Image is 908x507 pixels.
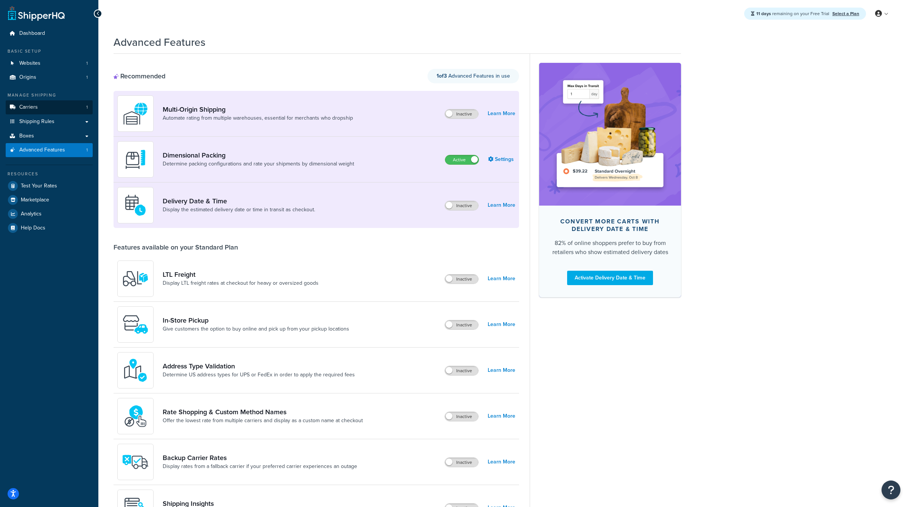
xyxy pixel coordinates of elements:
[488,108,515,119] a: Learn More
[19,104,38,111] span: Carriers
[445,275,478,284] label: Inactive
[6,171,93,177] div: Resources
[163,316,349,324] a: In-Store Pickup
[86,104,88,111] span: 1
[445,155,479,164] label: Active
[86,147,88,153] span: 1
[113,72,165,80] div: Recommended
[445,412,478,421] label: Inactive
[488,365,515,376] a: Learn More
[122,357,149,384] img: kIG8fy0lQAAAABJRU5ErkJggg==
[6,207,93,221] a: Analytics
[19,147,65,153] span: Advanced Features
[488,273,515,284] a: Learn More
[550,74,670,194] img: feature-image-ddt-36eae7f7280da8017bfb280eaccd9c446f90b1fe08728e4019434db127062ab4.png
[756,10,771,17] strong: 11 days
[6,100,93,114] li: Carriers
[163,463,357,470] a: Display rates from a fallback carrier if your preferred carrier experiences an outage
[445,109,478,119] label: Inactive
[6,56,93,70] li: Websites
[6,115,93,129] a: Shipping Rules
[113,35,205,50] h1: Advanced Features
[19,30,45,37] span: Dashboard
[21,197,49,203] span: Marketplace
[756,10,830,17] span: remaining on your Free Trial
[437,72,510,80] span: Advanced Features in use
[6,129,93,143] a: Boxes
[6,27,93,41] a: Dashboard
[163,105,353,114] a: Multi-Origin Shipping
[163,362,355,370] a: Address Type Validation
[882,480,900,499] button: Open Resource Center
[122,192,149,218] img: gfkeb5ejjkALwAAAABJRU5ErkJggg==
[122,265,149,292] img: y79ZsPf0fXUFUhFXDzUgf+ktZg5F2+ohG75+v3d2s1D9TjoU8PiyCIluIjV41seZevKCRuEjTPPOKHJsQcmKCXGdfprl3L4q7...
[21,183,57,189] span: Test Your Rates
[122,100,149,127] img: WatD5o0RtDAAAAAElFTkSuQmCC
[21,225,45,231] span: Help Docs
[488,457,515,467] a: Learn More
[437,72,447,80] strong: 1 of 3
[488,200,515,211] a: Learn More
[113,243,238,251] div: Features available on your Standard Plan
[488,154,515,165] a: Settings
[6,143,93,157] li: Advanced Features
[6,92,93,98] div: Manage Shipping
[86,60,88,67] span: 1
[445,366,478,375] label: Inactive
[122,146,149,173] img: DTVBYsAAAAAASUVORK5CYII=
[6,100,93,114] a: Carriers1
[19,60,40,67] span: Websites
[6,143,93,157] a: Advanced Features1
[163,454,357,462] a: Backup Carrier Rates
[122,403,149,429] img: icon-duo-feat-rate-shopping-ecdd8bed.png
[832,10,859,17] a: Select a Plan
[445,201,478,210] label: Inactive
[122,311,149,338] img: wfgcfpwTIucLEAAAAASUVORK5CYII=
[163,197,315,205] a: Delivery Date & Time
[19,74,36,81] span: Origins
[163,325,349,333] a: Give customers the option to buy online and pick up from your pickup locations
[19,133,34,139] span: Boxes
[163,371,355,379] a: Determine US address types for UPS or FedEx in order to apply the required fees
[551,239,669,257] div: 82% of online shoppers prefer to buy from retailers who show estimated delivery dates
[163,408,363,416] a: Rate Shopping & Custom Method Names
[163,279,319,287] a: Display LTL freight rates at checkout for heavy or oversized goods
[567,271,653,285] a: Activate Delivery Date & Time
[163,270,319,279] a: LTL Freight
[6,221,93,235] a: Help Docs
[445,458,478,467] label: Inactive
[551,218,669,233] div: Convert more carts with delivery date & time
[6,56,93,70] a: Websites1
[163,206,315,214] a: Display the estimated delivery date or time in transit as checkout.
[163,151,354,159] a: Dimensional Packing
[86,74,88,81] span: 1
[163,114,353,122] a: Automate rating from multiple warehouses, essential for merchants who dropship
[19,119,54,125] span: Shipping Rules
[163,417,363,424] a: Offer the lowest rate from multiple carriers and display as a custom name at checkout
[6,70,93,84] a: Origins1
[21,211,42,217] span: Analytics
[6,70,93,84] li: Origins
[445,320,478,329] label: Inactive
[163,160,354,168] a: Determine packing configurations and rate your shipments by dimensional weight
[6,48,93,55] div: Basic Setup
[6,179,93,193] a: Test Your Rates
[488,319,515,330] a: Learn More
[6,193,93,207] a: Marketplace
[488,411,515,421] a: Learn More
[122,449,149,475] img: icon-duo-feat-backup-carrier-4420b188.png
